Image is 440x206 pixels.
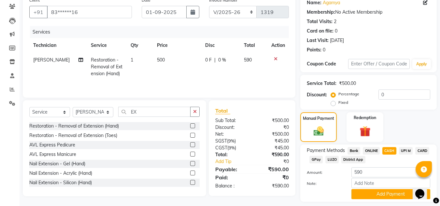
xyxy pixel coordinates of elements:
iframe: chat widget [413,180,433,199]
th: Service [87,38,127,53]
input: Enter Offer / Coupon Code [348,59,410,69]
div: ₹45.00 [252,144,294,151]
div: Balance : [210,183,252,189]
span: 590 [244,57,252,63]
label: Manual Payment [303,116,334,121]
div: Nail Extension - Silicon (Hand) [29,179,92,186]
th: Technician [29,38,87,53]
span: Bank [348,147,360,155]
div: Service Total: [307,80,336,87]
div: Total Visits: [307,18,333,25]
th: Price [153,38,201,53]
span: 1 [131,57,133,63]
span: CGST [215,145,227,151]
span: Total [215,107,230,114]
input: Search or Scan [118,107,191,117]
div: Sub Total: [210,117,252,124]
div: ₹0 [252,124,294,131]
label: Note: [302,181,346,186]
div: Total: [210,151,252,158]
div: ( ) [210,138,252,144]
img: _cash.svg [310,125,327,137]
div: Restoration - Removal of Extension (Toes) [29,132,117,139]
div: AVL Express Manicure [29,151,76,158]
th: Action [267,38,289,53]
span: 0 F [205,57,212,63]
label: Fixed [338,100,348,105]
span: LUZO [325,156,339,163]
div: [DATE] [330,37,344,44]
div: ₹0 [252,173,294,181]
div: Last Visit: [307,37,329,44]
span: ONLINE [363,147,380,155]
span: Restoration - Removal of Extension (Hand) [91,57,122,76]
div: Coupon Code [307,61,348,67]
span: CASH [382,147,396,155]
div: 0 [335,28,337,34]
span: CARD [415,147,429,155]
label: Redemption [354,115,376,121]
span: 0 % [218,57,226,63]
div: ₹590.00 [252,151,294,158]
input: Amount [351,167,430,177]
th: Qty [127,38,153,53]
span: SGST [215,138,227,144]
div: ₹500.00 [252,117,294,124]
span: 9% [228,138,234,144]
div: AVL Express Pedicure [29,142,75,148]
label: Percentage [338,91,359,97]
div: Nail Extension - Gel (Hand) [29,160,85,167]
label: Amount: [302,170,346,175]
span: | [214,57,216,63]
span: District App [341,156,365,163]
span: 9% [229,145,235,150]
div: Paid: [210,173,252,181]
div: Discount: [210,124,252,131]
button: Apply [412,59,431,69]
div: No Active Membership [307,9,430,16]
div: Points: [307,47,321,53]
div: ₹45.00 [252,138,294,144]
input: Search by Name/Mobile/Email/Code [47,6,132,18]
div: Net: [210,131,252,138]
span: UPI M [399,147,413,155]
button: +91 [29,6,48,18]
div: Nail Extension - Acrylic (Hand) [29,170,92,177]
img: _gift.svg [356,125,374,138]
div: 0 [323,47,325,53]
div: ₹590.00 [252,165,294,173]
div: Payable: [210,165,252,173]
span: GPay [309,156,323,163]
input: Add Note [351,178,430,188]
div: ₹590.00 [252,183,294,189]
th: Disc [201,38,240,53]
div: Discount: [307,91,327,98]
div: ₹0 [259,158,294,165]
th: Total [240,38,268,53]
div: Services [30,26,294,38]
span: [PERSON_NAME] [33,57,70,63]
div: Restoration - Removal of Extension (Hand) [29,123,119,130]
a: Add Tip [210,158,259,165]
div: Card on file: [307,28,334,34]
div: ( ) [210,144,252,151]
div: Membership: [307,9,335,16]
div: 2 [334,18,336,25]
span: Payment Methods [307,147,345,154]
span: 500 [157,57,165,63]
div: ₹500.00 [339,80,356,87]
div: ₹500.00 [252,131,294,138]
button: Add Payment [351,189,430,199]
